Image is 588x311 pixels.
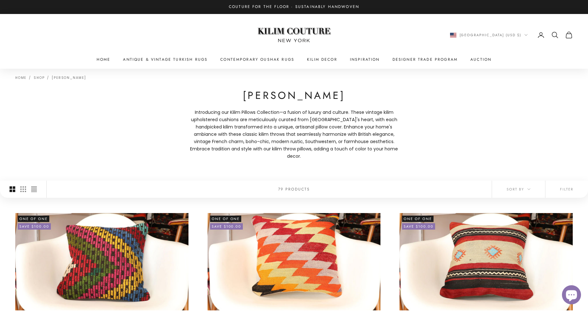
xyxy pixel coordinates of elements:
[18,223,51,230] on-sale-badge: Save $100.00
[450,33,456,38] img: United States
[186,89,402,102] h1: [PERSON_NAME]
[229,4,359,10] p: Couture for the Floor · Sustainably Handwoven
[34,75,44,80] a: Shop
[560,285,583,306] inbox-online-store-chat: Shopify online store chat
[10,181,15,198] button: Switch to larger product images
[507,186,530,192] span: Sort by
[15,75,86,79] nav: Breadcrumb
[97,56,111,63] a: Home
[393,56,458,63] a: Designer Trade Program
[254,20,334,50] img: Logo of Kilim Couture New York
[400,213,573,310] img: vintage kilim covered pillow with blue diamond patterns in beige, black, and red
[402,216,434,222] span: One of One
[15,56,573,63] nav: Primary navigation
[52,75,86,80] a: [PERSON_NAME]
[210,223,243,230] on-sale-badge: Save $100.00
[470,56,491,63] a: Auction
[279,109,283,116] span: —
[402,223,435,230] on-sale-badge: Save $100.00
[18,216,49,222] span: One of One
[186,109,402,160] p: Introducing our Kilim Pillows Collection a fusion of luxury and culture. These vintage kilim upho...
[210,216,242,222] span: One of One
[20,181,26,198] button: Switch to smaller product images
[31,181,37,198] button: Switch to compact product images
[123,56,208,63] a: Antique & Vintage Turkish Rugs
[15,75,26,80] a: Home
[278,186,310,192] p: 79 products
[208,213,381,310] img: vintage mid-century kilim covered throw pillow with zigzag patterns for cozy homes
[545,181,588,198] button: Filter
[460,32,522,38] span: [GEOGRAPHIC_DATA] (USD $)
[15,213,188,310] img: kilim upholstered pillow woven by local women artisans in colorful cecim style
[450,31,573,39] nav: Secondary navigation
[492,181,545,198] button: Sort by
[450,32,528,38] button: Change country or currency
[350,56,380,63] a: Inspiration
[307,56,337,63] summary: Kilim Decor
[220,56,294,63] a: Contemporary Oushak Rugs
